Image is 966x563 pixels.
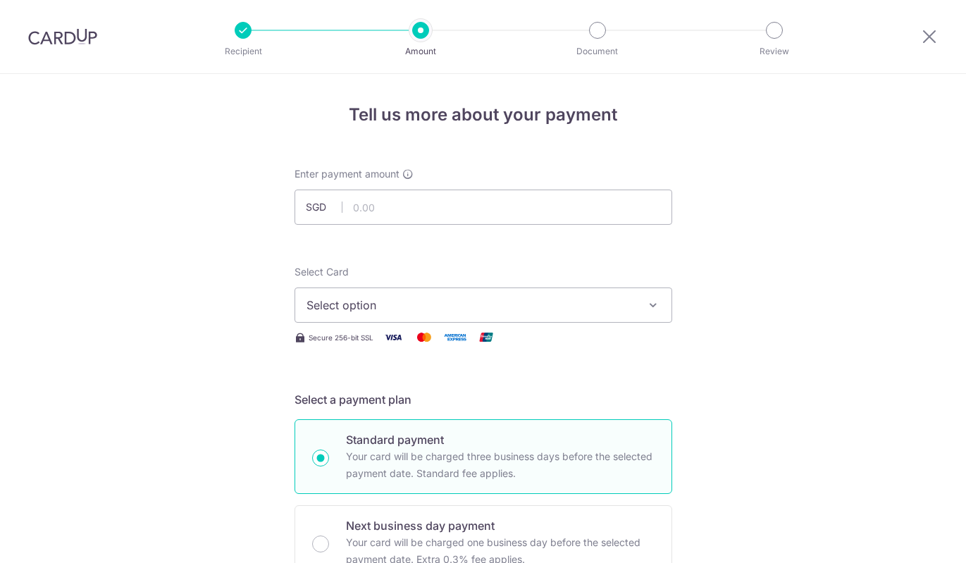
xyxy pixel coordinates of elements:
img: Union Pay [472,328,500,346]
span: Enter payment amount [295,167,400,181]
button: Select option [295,287,672,323]
img: Mastercard [410,328,438,346]
p: Document [545,44,650,58]
p: Standard payment [346,431,655,448]
img: CardUp [28,28,97,45]
p: Review [722,44,826,58]
img: American Express [441,328,469,346]
p: Next business day payment [346,517,655,534]
input: 0.00 [295,190,672,225]
h4: Tell us more about your payment [295,102,672,128]
span: Select option [306,297,635,314]
p: Recipient [191,44,295,58]
span: SGD [306,200,342,214]
span: Secure 256-bit SSL [309,332,373,343]
img: Visa [379,328,407,346]
h5: Select a payment plan [295,391,672,408]
p: Amount [369,44,473,58]
span: translation missing: en.payables.payment_networks.credit_card.summary.labels.select_card [295,266,349,278]
p: Your card will be charged three business days before the selected payment date. Standard fee appl... [346,448,655,482]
